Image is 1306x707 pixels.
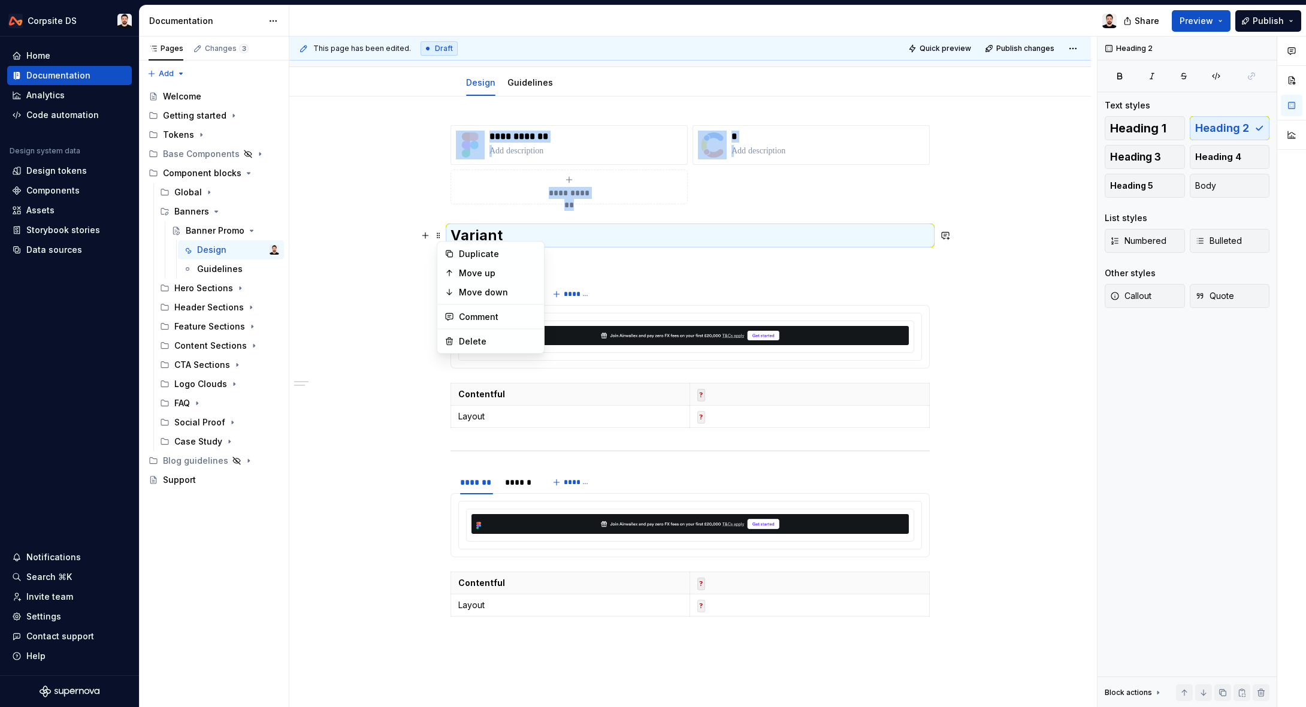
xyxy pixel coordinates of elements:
[8,14,23,28] img: 0733df7c-e17f-4421-95a9-ced236ef1ff0.png
[26,165,87,177] div: Design tokens
[163,148,240,160] div: Base Components
[313,44,411,53] span: This page has been edited.
[1105,174,1185,198] button: Heading 5
[507,77,553,87] a: Guidelines
[144,164,284,183] div: Component blocks
[7,201,132,220] a: Assets
[1195,290,1234,302] span: Quote
[7,220,132,240] a: Storybook stories
[155,432,284,451] div: Case Study
[155,355,284,374] div: CTA Sections
[451,226,930,245] h2: Variant
[174,282,233,294] div: Hero Sections
[458,313,922,361] section-item: Desktop
[1195,151,1241,163] span: Heading 4
[163,129,194,141] div: Tokens
[26,611,61,623] div: Settings
[1190,229,1270,253] button: Bulleted
[458,577,682,589] p: Contentful
[1110,290,1151,302] span: Callout
[155,394,284,413] div: FAQ
[435,44,453,53] span: Draft
[1110,122,1166,134] span: Heading 1
[7,181,132,200] a: Components
[1105,145,1185,169] button: Heading 3
[26,650,46,662] div: Help
[905,40,977,57] button: Quick preview
[174,397,190,409] div: FAQ
[149,15,262,27] div: Documentation
[1105,212,1147,224] div: List styles
[167,221,284,240] a: Banner Promo
[144,87,284,106] a: Welcome
[1190,174,1270,198] button: Body
[458,410,682,422] p: Layout
[26,185,80,197] div: Components
[163,167,241,179] div: Component blocks
[144,87,284,490] div: Page tree
[186,225,244,237] div: Banner Promo
[1105,684,1163,701] div: Block actions
[239,44,249,53] span: 3
[26,571,72,583] div: Search ⌘K
[155,202,284,221] div: Banners
[155,183,284,202] div: Global
[458,599,682,611] p: Layout
[458,388,682,400] p: Contentful
[144,470,284,490] a: Support
[1110,235,1166,247] span: Numbered
[1105,284,1185,308] button: Callout
[26,50,50,62] div: Home
[7,105,132,125] a: Code automation
[1110,151,1161,163] span: Heading 3
[1253,15,1284,27] span: Publish
[2,8,137,34] button: Corpsite DSCh'an
[996,44,1054,53] span: Publish changes
[26,204,55,216] div: Assets
[1172,10,1231,32] button: Preview
[459,311,537,323] div: Comment
[26,70,90,81] div: Documentation
[697,578,705,590] code: ?
[7,587,132,606] a: Invite team
[155,317,284,336] div: Feature Sections
[174,321,245,333] div: Feature Sections
[1110,180,1153,192] span: Heading 5
[697,600,705,612] code: ?
[697,389,705,401] code: ?
[461,70,500,95] div: Design
[163,455,228,467] div: Blog guidelines
[144,144,284,164] div: Base Components
[26,224,100,236] div: Storybook stories
[26,551,81,563] div: Notifications
[174,416,225,428] div: Social Proof
[26,244,82,256] div: Data sources
[1195,235,1242,247] span: Bulleted
[1105,267,1156,279] div: Other styles
[1190,284,1270,308] button: Quote
[155,413,284,432] div: Social Proof
[458,501,922,549] section-item: Desktop
[920,44,971,53] span: Quick preview
[459,286,537,298] div: Move down
[26,109,99,121] div: Code automation
[149,44,183,53] div: Pages
[1117,10,1167,32] button: Share
[7,161,132,180] a: Design tokens
[1102,14,1117,28] img: Ch'an
[117,14,132,28] img: Ch'an
[1235,10,1301,32] button: Publish
[7,86,132,105] a: Analytics
[40,685,99,697] svg: Supernova Logo
[451,255,930,271] h3: Icon
[1105,116,1185,140] button: Heading 1
[155,298,284,317] div: Header Sections
[7,567,132,587] button: Search ⌘K
[163,110,226,122] div: Getting started
[174,359,230,371] div: CTA Sections
[7,646,132,666] button: Help
[7,240,132,259] a: Data sources
[205,44,249,53] div: Changes
[144,451,284,470] div: Blog guidelines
